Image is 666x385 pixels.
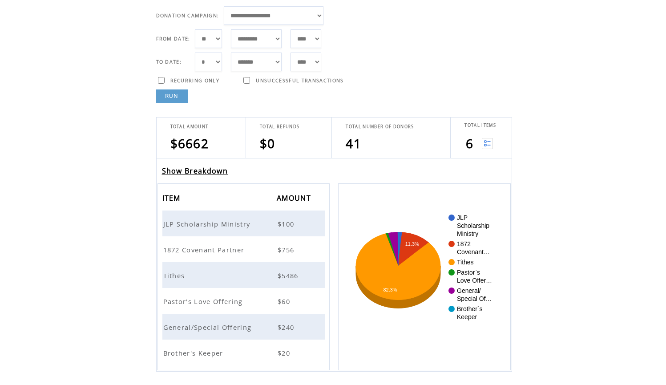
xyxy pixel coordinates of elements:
[457,259,474,266] text: Tithes
[162,166,228,176] a: Show Breakdown
[278,297,292,306] span: $60
[162,191,183,207] span: ITEM
[260,135,275,152] span: $0
[163,323,254,332] span: General/Special Offering
[457,214,468,221] text: JLP
[163,297,245,306] span: Pastor's Love Offering
[163,219,253,227] a: JLP Scholarship Ministry
[156,12,219,19] span: DONATION CAMPAIGN:
[163,271,187,279] a: Tithes
[256,77,343,84] span: UNSUCCESSFUL TRANSACTIONS
[170,77,220,84] span: RECURRING ONLY
[163,296,245,304] a: Pastor's Love Offering
[482,138,493,149] img: View list
[170,124,209,130] span: TOTAL AMOUNT
[278,323,296,332] span: $240
[457,305,483,312] text: Brother`s
[156,89,188,103] a: RUN
[466,135,473,152] span: 6
[163,271,187,280] span: Tithes
[457,240,471,247] text: 1872
[162,195,183,200] a: ITEM
[156,36,190,42] span: FROM DATE:
[457,248,490,255] text: Covenant…
[163,219,253,228] span: JLP Scholarship Ministry
[457,230,478,237] text: Ministry
[352,210,496,344] svg: A chart.
[277,195,313,200] a: AMOUNT
[457,313,477,320] text: Keeper
[457,295,492,302] text: Special Of…
[457,287,481,294] text: General/
[278,271,301,280] span: $5486
[163,245,247,254] span: 1872 Covenant Partner
[163,349,226,357] span: Brother's Keeper
[457,277,492,284] text: Love Offer…
[383,287,397,292] text: 82.3%
[277,191,313,207] span: AMOUNT
[163,245,247,253] a: 1872 Covenant Partner
[278,245,296,254] span: $756
[260,124,299,130] span: TOTAL REFUNDS
[346,124,414,130] span: TOTAL NUMBER OF DONORS
[464,122,496,128] span: TOTAL ITEMS
[170,135,209,152] span: $6662
[457,222,489,229] text: Scholarship
[278,349,292,357] span: $20
[405,241,419,247] text: 11.3%
[156,59,182,65] span: TO DATE:
[163,322,254,330] a: General/Special Offering
[457,269,480,276] text: Pastor`s
[278,219,296,228] span: $100
[346,135,361,152] span: 41
[163,348,226,356] a: Brother's Keeper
